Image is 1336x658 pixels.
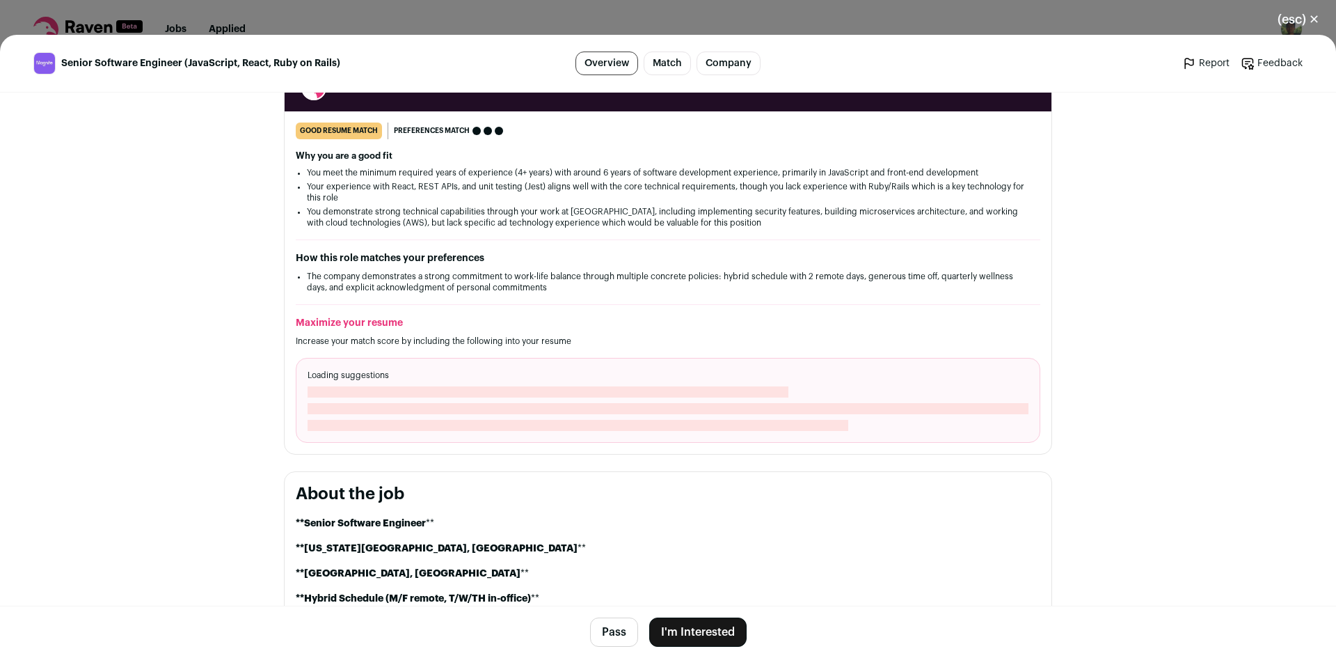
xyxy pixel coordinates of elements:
[697,52,761,75] a: Company
[296,150,1040,162] h2: Why you are a good fit
[394,124,470,138] span: Preferences match
[61,56,340,70] span: Senior Software Engineer (JavaScript, React, Ruby on Rails)
[296,358,1040,443] div: Loading suggestions
[296,336,1040,347] p: Increase your match score by including the following into your resume
[307,167,1029,178] li: You meet the minimum required years of experience (4+ years) with around 6 years of software deve...
[34,53,55,74] img: c55c74d6c6a802e3a9bce103563e4c74dead15ccb05a20aa67928483842aeb70.jpg
[575,52,638,75] a: Overview
[296,519,426,528] strong: **Senior Software Engineer
[1261,4,1336,35] button: Close modal
[1182,56,1230,70] a: Report
[590,618,638,647] button: Pass
[296,569,520,579] strong: **[GEOGRAPHIC_DATA], [GEOGRAPHIC_DATA]
[296,544,578,554] strong: **[US_STATE][GEOGRAPHIC_DATA], [GEOGRAPHIC_DATA]
[296,316,1040,330] h2: Maximize your resume
[296,123,382,139] div: good resume match
[649,618,747,647] button: I'm Interested
[307,206,1029,228] li: You demonstrate strong technical capabilities through your work at [GEOGRAPHIC_DATA], including i...
[644,52,691,75] a: Match
[307,271,1029,293] li: The company demonstrates a strong commitment to work-life balance through multiple concrete polic...
[1241,56,1303,70] a: Feedback
[296,594,531,604] strong: **Hybrid Schedule (M/F remote, T/W/TH in-office)
[296,251,1040,265] h2: How this role matches your preferences
[307,181,1029,203] li: Your experience with React, REST APIs, and unit testing (Jest) aligns well with the core technica...
[296,483,1040,506] h2: About the job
